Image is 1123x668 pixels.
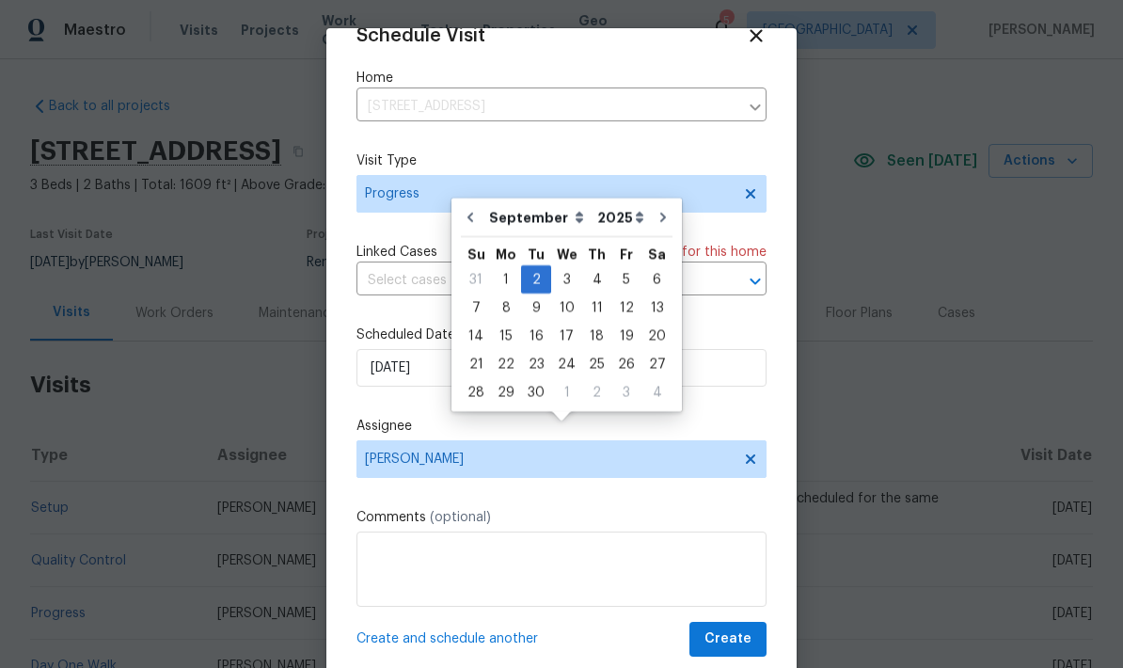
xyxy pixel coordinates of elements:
[641,379,672,406] div: 4
[484,203,593,231] select: Month
[582,378,611,406] div: Thu Oct 02 2025
[557,247,577,261] abbr: Wednesday
[746,25,767,46] span: Close
[521,379,551,406] div: 30
[365,452,734,467] span: [PERSON_NAME]
[356,69,767,87] label: Home
[611,323,641,349] div: 19
[461,378,491,406] div: Sun Sep 28 2025
[620,247,633,261] abbr: Friday
[593,203,649,231] select: Year
[551,266,582,293] div: 3
[521,265,551,294] div: Tue Sep 02 2025
[551,378,582,406] div: Wed Oct 01 2025
[641,323,672,349] div: 20
[467,247,485,261] abbr: Sunday
[551,323,582,349] div: 17
[461,265,491,294] div: Sun Aug 31 2025
[491,294,521,321] div: 8
[551,322,582,350] div: Wed Sep 17 2025
[461,266,491,293] div: 31
[491,294,521,322] div: Mon Sep 08 2025
[611,294,641,322] div: Fri Sep 12 2025
[582,266,611,293] div: 4
[582,350,611,378] div: Thu Sep 25 2025
[491,265,521,294] div: Mon Sep 01 2025
[551,350,582,378] div: Wed Sep 24 2025
[356,417,767,436] label: Assignee
[648,247,666,261] abbr: Saturday
[641,294,672,322] div: Sat Sep 13 2025
[582,322,611,350] div: Thu Sep 18 2025
[551,351,582,377] div: 24
[461,323,491,349] div: 14
[641,265,672,294] div: Sat Sep 06 2025
[521,378,551,406] div: Tue Sep 30 2025
[611,265,641,294] div: Fri Sep 05 2025
[356,629,538,648] span: Create and schedule another
[491,323,521,349] div: 15
[356,326,767,344] label: Scheduled Date
[356,349,767,387] input: M/D/YYYY
[356,26,485,45] span: Schedule Visit
[356,508,767,527] label: Comments
[521,294,551,322] div: Tue Sep 09 2025
[582,379,611,406] div: 2
[611,351,641,377] div: 26
[611,322,641,350] div: Fri Sep 19 2025
[689,622,767,657] button: Create
[588,247,606,261] abbr: Thursday
[521,350,551,378] div: Tue Sep 23 2025
[356,151,767,170] label: Visit Type
[461,379,491,406] div: 28
[521,351,551,377] div: 23
[456,199,484,236] button: Go to previous month
[461,322,491,350] div: Sun Sep 14 2025
[641,351,672,377] div: 27
[611,379,641,406] div: 3
[521,322,551,350] div: Tue Sep 16 2025
[491,379,521,406] div: 29
[582,351,611,377] div: 25
[551,379,582,406] div: 1
[521,323,551,349] div: 16
[528,247,545,261] abbr: Tuesday
[611,350,641,378] div: Fri Sep 26 2025
[491,378,521,406] div: Mon Sep 29 2025
[356,266,714,295] input: Select cases
[491,350,521,378] div: Mon Sep 22 2025
[649,199,677,236] button: Go to next month
[582,323,611,349] div: 18
[611,378,641,406] div: Fri Oct 03 2025
[496,247,516,261] abbr: Monday
[461,294,491,322] div: Sun Sep 07 2025
[611,294,641,321] div: 12
[582,265,611,294] div: Thu Sep 04 2025
[641,294,672,321] div: 13
[641,266,672,293] div: 6
[611,266,641,293] div: 5
[461,350,491,378] div: Sun Sep 21 2025
[491,322,521,350] div: Mon Sep 15 2025
[356,92,738,121] input: Enter in an address
[551,294,582,322] div: Wed Sep 10 2025
[461,351,491,377] div: 21
[641,322,672,350] div: Sat Sep 20 2025
[582,294,611,321] div: 11
[356,243,437,262] span: Linked Cases
[521,294,551,321] div: 9
[365,184,731,203] span: Progress
[742,268,768,294] button: Open
[641,350,672,378] div: Sat Sep 27 2025
[551,294,582,321] div: 10
[704,628,751,651] span: Create
[491,351,521,377] div: 22
[641,378,672,406] div: Sat Oct 04 2025
[551,265,582,294] div: Wed Sep 03 2025
[491,266,521,293] div: 1
[430,511,491,524] span: (optional)
[521,266,551,293] div: 2
[582,294,611,322] div: Thu Sep 11 2025
[461,294,491,321] div: 7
